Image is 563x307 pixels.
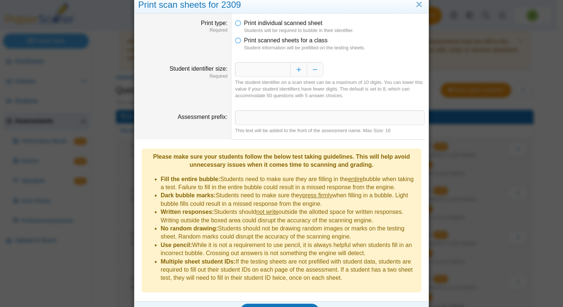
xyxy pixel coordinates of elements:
[161,175,417,192] li: Students need to make sure they are filling in the bubble when taking a test. Failure to fill in ...
[290,62,307,77] button: Increase
[161,208,417,225] li: Students should outside the allotted space for written responses. Writing outside the boxed area ...
[161,176,220,182] b: Fill the entire bubble:
[244,27,425,34] dfn: Students will be required to bubble in their identifier.
[235,79,425,99] div: The student identifier on a scan sheet can be a maximum of 10 digits. You can lower this value if...
[235,127,425,134] div: This text will be added to the front of the assessment name. Max Size: 16
[161,209,214,215] b: Written responses:
[161,241,417,258] li: While it is not a requirement to use pencil, it is always helpful when students fill in an incorr...
[161,258,236,265] b: Multiple sheet student IDs:
[307,62,324,77] button: Decrease
[244,45,425,51] dfn: Student information will be prefilled on the testing sheets.
[161,225,417,241] li: Students should not be drawing random images or marks on the testing sheet. Random marks could di...
[201,20,227,26] label: Print type
[138,73,227,80] dfn: Required
[348,176,363,182] u: entire
[153,153,410,168] b: Please make sure your students follow the below test taking guidelines. This will help avoid unne...
[302,192,332,198] u: press firmly
[169,66,227,72] label: Student identifier size
[244,37,328,43] span: Print scanned sheets for a class
[161,242,192,248] b: Use pencil:
[138,27,227,33] dfn: Required
[178,114,227,120] label: Assessment prefix
[256,209,278,215] u: not write
[244,20,322,26] span: Print individual scanned sheet
[161,258,417,282] li: If the testing sheets are not prefilled with student data, students are required to fill out thei...
[161,191,417,208] li: Students need to make sure they when filling in a bubble. Light bubble fills could result in a mi...
[161,225,218,232] b: No random drawing:
[161,192,216,198] b: Dark bubble marks:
